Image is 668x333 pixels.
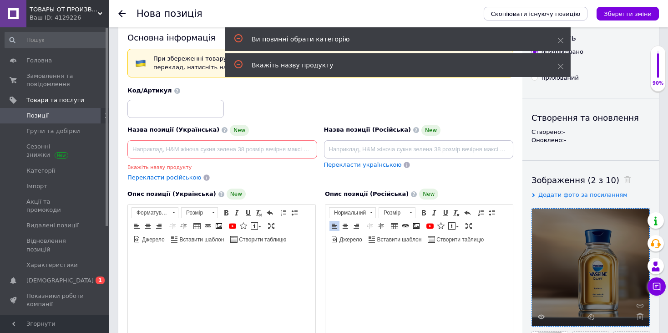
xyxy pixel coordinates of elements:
[491,10,580,17] span: Скопіювати існуючу позицію
[351,221,361,231] a: По правому краю
[604,10,652,17] i: Зберегти зміни
[435,236,484,244] span: Створити таблицю
[650,46,666,92] div: 90% Якість заповнення
[127,164,192,170] span: Вкажіть назву продукту
[451,208,461,218] a: Видалити форматування
[329,234,364,244] a: Джерело
[26,237,84,253] span: Відновлення позицій
[421,125,440,136] span: New
[118,10,126,17] div: Повернутися назад
[329,208,367,218] span: Нормальний
[419,189,438,200] span: New
[252,35,535,44] div: Ви повинні обрати категорію
[238,221,248,231] a: Вставити іконку
[153,55,467,71] span: При збереженні товару порожні поля перекладуться автоматично. Щоб вручну відправити поле на перек...
[289,208,299,218] a: Вставити/видалити маркований список
[541,48,583,56] div: опубліковано
[531,128,650,136] div: Створено: -
[167,221,177,231] a: Зменшити відступ
[436,221,446,231] a: Вставити іконку
[26,112,49,120] span: Позиції
[26,221,79,230] span: Видалені позиції
[447,221,460,231] a: Вставити повідомлення
[238,236,286,244] span: Створити таблицю
[411,221,421,231] a: Зображення
[127,174,201,181] span: Перекласти російською
[324,161,402,168] span: Перекласти українською
[26,292,84,308] span: Показники роботи компанії
[430,208,440,218] a: Курсив (Ctrl+I)
[265,208,275,218] a: Повернути (Ctrl+Z)
[426,234,485,244] a: Створити таблицю
[464,221,474,231] a: Максимізувати
[228,221,238,231] a: Додати відео з YouTube
[30,5,98,14] span: ТОВАРЫ ОТ ПРОИЗВОДИТЕЛЯ
[170,234,226,244] a: Вставити шаблон
[232,208,242,218] a: Курсив (Ctrl+I)
[143,221,153,231] a: По центру
[324,126,411,133] span: Назва позиції (Російська)
[26,261,78,269] span: Характеристики
[531,112,650,123] div: Створення та оновлення
[26,198,84,214] span: Акції та промокоди
[26,127,80,135] span: Групи та добірки
[181,207,218,218] a: Розмір
[531,174,650,186] div: Зображення (2 з 10)
[203,221,213,231] a: Вставити/Редагувати посилання (Ctrl+L)
[127,190,216,197] span: Опис позиції (Українська)
[651,80,665,87] div: 90%
[26,56,52,65] span: Головна
[254,208,264,218] a: Видалити форматування
[376,236,422,244] span: Вставити шаблон
[154,221,164,231] a: По правому краю
[227,189,246,200] span: New
[96,277,105,284] span: 1
[141,236,165,244] span: Джерело
[379,207,415,218] a: Розмір
[476,208,486,218] a: Вставити/видалити нумерований список
[365,221,375,231] a: Зменшити відступ
[182,208,209,218] span: Розмір
[484,7,587,20] button: Скопіювати існуючу позицію
[230,125,249,136] span: New
[419,208,429,218] a: Жирний (Ctrl+B)
[400,221,410,231] a: Вставити/Редагувати посилання (Ctrl+L)
[462,208,472,218] a: Повернути (Ctrl+Z)
[243,208,253,218] a: Підкреслений (Ctrl+U)
[367,234,423,244] a: Вставити шаблон
[425,221,435,231] a: Додати відео з YouTube
[440,208,450,218] a: Підкреслений (Ctrl+U)
[26,72,84,88] span: Замовлення та повідомлення
[135,58,146,69] img: :flag-ua:
[26,96,84,104] span: Товари та послуги
[252,61,535,70] div: Вкажіть назву продукту
[132,234,166,244] a: Джерело
[127,140,317,159] input: Наприклад, H&M жіноча сукня зелена 38 розмір вечірня максі з блискітками
[538,191,628,198] span: Додати фото за посиланням
[325,190,409,197] span: Опис позиції (Російська)
[324,140,514,159] input: Наприклад, H&M жіноча сукня зелена 38 розмір вечірня максі з блискітками
[127,87,172,94] span: Код/Артикул
[26,182,47,190] span: Імпорт
[132,221,142,231] a: По лівому краю
[214,221,224,231] a: Зображення
[249,221,263,231] a: Вставити повідомлення
[30,14,109,22] div: Ваш ID: 4129226
[376,221,386,231] a: Збільшити відступ
[229,234,288,244] a: Створити таблицю
[127,126,219,133] span: Назва позиції (Українська)
[132,207,178,218] a: Форматування
[221,208,231,218] a: Жирний (Ctrl+B)
[266,221,276,231] a: Максимізувати
[278,208,288,218] a: Вставити/видалити нумерований список
[338,236,362,244] span: Джерело
[26,167,55,175] span: Категорії
[340,221,350,231] a: По центру
[329,221,339,231] a: По лівому краю
[127,32,513,43] div: Основна інформація
[5,32,107,48] input: Пошук
[137,8,202,19] h1: Нова позиція
[178,236,224,244] span: Вставити шаблон
[132,208,169,218] span: Форматування
[26,143,84,159] span: Сезонні знижки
